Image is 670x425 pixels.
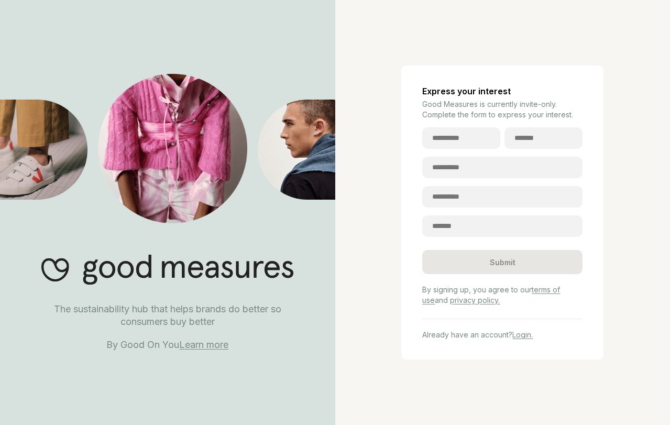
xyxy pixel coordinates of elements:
[422,99,583,120] p: Good Measures is currently invite-only. Complete the form to express your interest.
[258,100,335,199] img: Good Measures
[98,74,247,223] img: Good Measures
[422,250,583,274] div: Submit
[422,285,583,306] p: By signing up, you agree to our and
[624,379,660,415] iframe: Website support platform help button
[30,339,305,351] p: By Good On You
[422,330,583,340] p: Already have an account?
[512,330,533,339] a: Login.
[422,86,583,96] h4: Express your interest
[450,296,500,304] a: privacy policy.
[41,254,294,285] img: Good Measures
[179,339,228,350] a: Learn more
[30,303,305,328] p: The sustainability hub that helps brands do better so consumers buy better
